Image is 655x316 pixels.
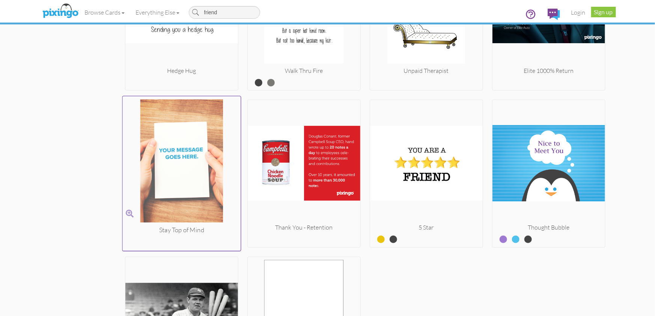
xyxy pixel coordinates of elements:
[248,67,360,75] div: Walk Thru Fire
[492,67,605,75] div: Elite 1000% Return
[548,9,560,20] img: comments.svg
[189,6,260,19] input: Search cards
[370,223,483,232] div: 5 Star
[130,3,185,22] a: Everything Else
[122,100,241,226] img: 20191023-193458-6498e3091d7c-500.png
[566,3,591,22] a: Login
[79,3,130,22] a: Browse Cards
[248,223,360,232] div: Thank You - Retention
[492,223,605,232] div: Thought Bubble
[248,103,360,223] img: 20191025-231538-4a82b1cf2ff1-500.jpg
[370,103,483,223] img: 20191107-204059-89eee3fd66b6-500.jpg
[492,103,605,223] img: 20191115-165759-36fc00ede04e-500.jpg
[370,67,483,75] div: Unpaid Therapist
[591,7,616,17] a: Sign up
[122,226,241,235] div: Stay Top of Mind
[41,2,80,21] img: pixingo logo
[125,67,238,75] div: Hedge Hug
